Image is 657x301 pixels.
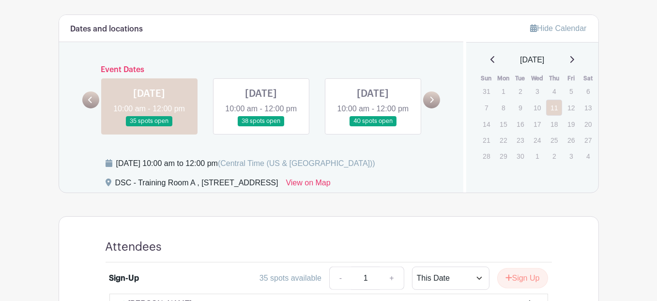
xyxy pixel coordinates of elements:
p: 1 [495,84,511,99]
p: 30 [512,149,528,164]
a: - [329,267,351,290]
h4: Attendees [106,240,162,254]
p: 3 [563,149,579,164]
th: Wed [529,74,546,83]
p: 14 [478,117,494,132]
h6: Dates and locations [71,25,143,34]
p: 22 [495,133,511,148]
th: Thu [546,74,563,83]
button: Sign Up [497,268,548,288]
p: 16 [512,117,528,132]
h6: Event Dates [99,65,424,75]
th: Mon [495,74,512,83]
div: DSC - Training Room A , [STREET_ADDRESS] [115,177,278,193]
a: Hide Calendar [530,24,586,32]
p: 28 [478,149,494,164]
p: 4 [580,149,596,164]
th: Tue [512,74,529,83]
p: 27 [580,133,596,148]
p: 31 [478,84,494,99]
p: 4 [546,84,562,99]
div: Sign-Up [109,272,139,284]
a: 11 [546,100,562,116]
a: + [380,267,404,290]
p: 9 [512,100,528,115]
th: Fri [563,74,580,83]
p: 21 [478,133,494,148]
p: 19 [563,117,579,132]
p: 3 [529,84,545,99]
p: 13 [580,100,596,115]
p: 15 [495,117,511,132]
p: 18 [546,117,562,132]
p: 1 [529,149,545,164]
th: Sat [580,74,596,83]
a: View on Map [286,177,331,193]
p: 8 [495,100,511,115]
p: 12 [563,100,579,115]
p: 5 [563,84,579,99]
span: (Central Time (US & [GEOGRAPHIC_DATA])) [218,159,375,167]
p: 10 [529,100,545,115]
p: 17 [529,117,545,132]
div: [DATE] 10:00 am to 12:00 pm [116,158,375,169]
p: 7 [478,100,494,115]
p: 2 [512,84,528,99]
p: 2 [546,149,562,164]
p: 29 [495,149,511,164]
p: 6 [580,84,596,99]
th: Sun [478,74,495,83]
span: [DATE] [520,54,544,66]
p: 20 [580,117,596,132]
p: 25 [546,133,562,148]
p: 24 [529,133,545,148]
p: 26 [563,133,579,148]
div: 35 spots available [260,272,321,284]
p: 23 [512,133,528,148]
